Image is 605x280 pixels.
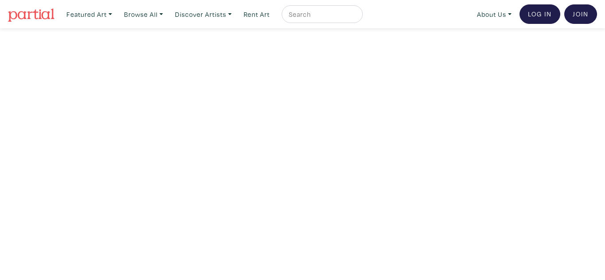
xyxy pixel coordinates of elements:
a: Discover Artists [171,5,236,23]
a: Log In [520,4,560,24]
a: Join [564,4,597,24]
a: About Us [473,5,516,23]
a: Featured Art [62,5,116,23]
a: Rent Art [240,5,274,23]
a: Browse All [120,5,167,23]
input: Search [288,9,354,20]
